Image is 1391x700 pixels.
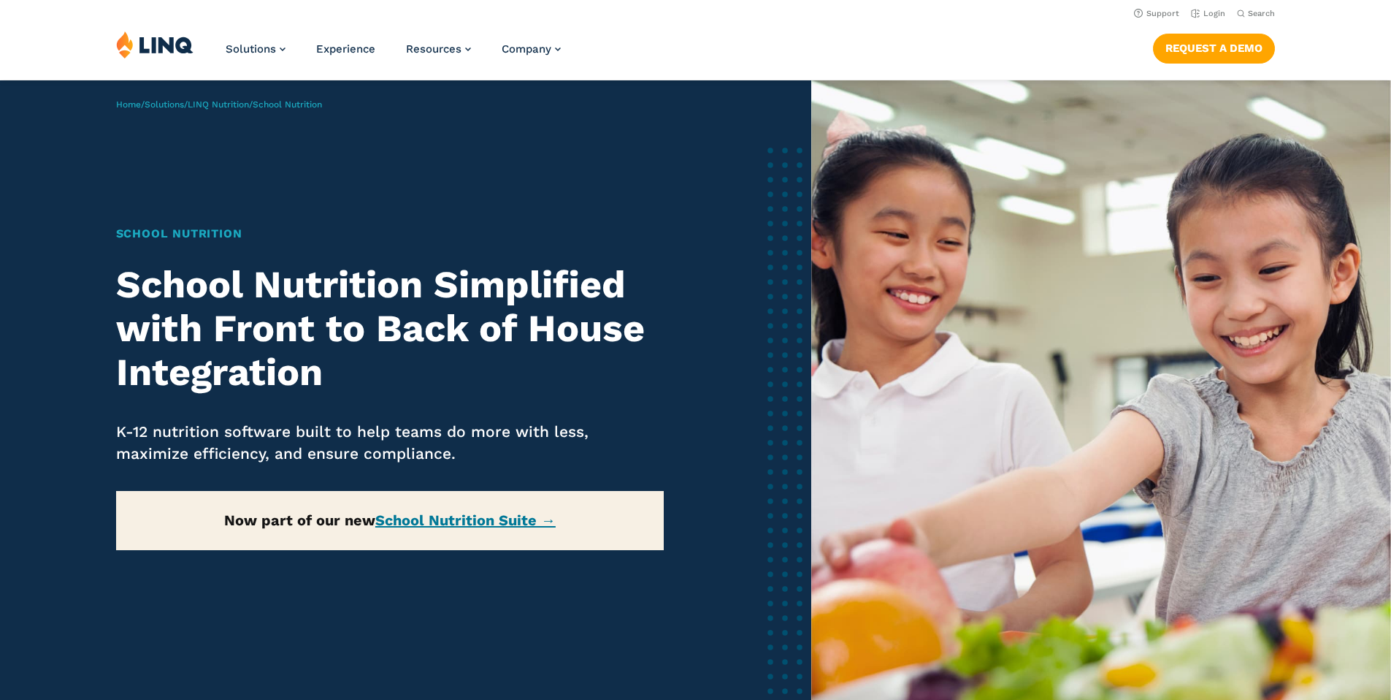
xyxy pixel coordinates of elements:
[224,511,556,529] strong: Now part of our new
[1153,34,1275,63] a: Request a Demo
[116,99,322,110] span: / / /
[502,42,551,56] span: Company
[116,225,664,243] h1: School Nutrition
[406,42,471,56] a: Resources
[253,99,322,110] span: School Nutrition
[1191,9,1225,18] a: Login
[406,42,461,56] span: Resources
[316,42,375,56] a: Experience
[116,31,193,58] img: LINQ | K‑12 Software
[226,42,286,56] a: Solutions
[226,42,276,56] span: Solutions
[116,99,141,110] a: Home
[375,511,556,529] a: School Nutrition Suite →
[188,99,249,110] a: LINQ Nutrition
[502,42,561,56] a: Company
[1237,8,1275,19] button: Open Search Bar
[1248,9,1275,18] span: Search
[116,263,664,394] h2: School Nutrition Simplified with Front to Back of House Integration
[226,31,561,79] nav: Primary Navigation
[1134,9,1179,18] a: Support
[116,421,664,465] p: K-12 nutrition software built to help teams do more with less, maximize efficiency, and ensure co...
[1153,31,1275,63] nav: Button Navigation
[145,99,184,110] a: Solutions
